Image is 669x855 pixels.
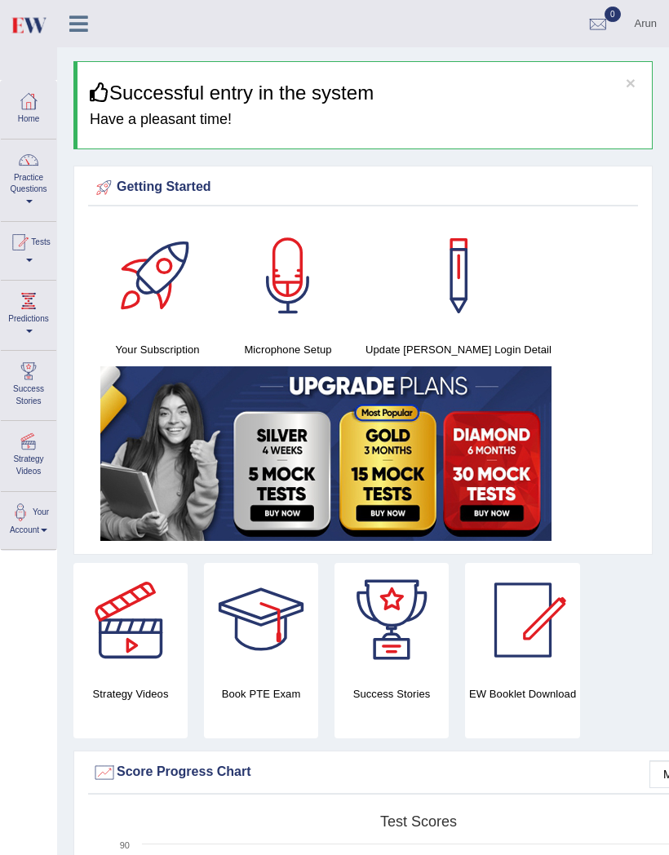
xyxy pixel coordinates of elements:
[1,222,56,275] a: Tests
[380,813,457,830] tspan: Test scores
[1,81,56,134] a: Home
[231,341,345,358] h4: Microphone Setup
[120,840,130,850] text: 90
[334,685,449,702] h4: Success Stories
[90,82,640,104] h3: Successful entry in the system
[465,685,580,702] h4: EW Booklet Download
[1,351,56,415] a: Success Stories
[90,112,640,128] h4: Have a pleasant time!
[92,175,634,200] div: Getting Started
[100,366,552,541] img: small5.jpg
[204,685,318,702] h4: Book PTE Exam
[73,685,188,702] h4: Strategy Videos
[1,492,56,545] a: Your Account
[1,281,56,345] a: Predictions
[1,140,56,216] a: Practice Questions
[361,341,556,358] h4: Update [PERSON_NAME] Login Detail
[100,341,215,358] h4: Your Subscription
[605,7,621,22] span: 0
[626,74,636,91] button: ×
[1,421,56,485] a: Strategy Videos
